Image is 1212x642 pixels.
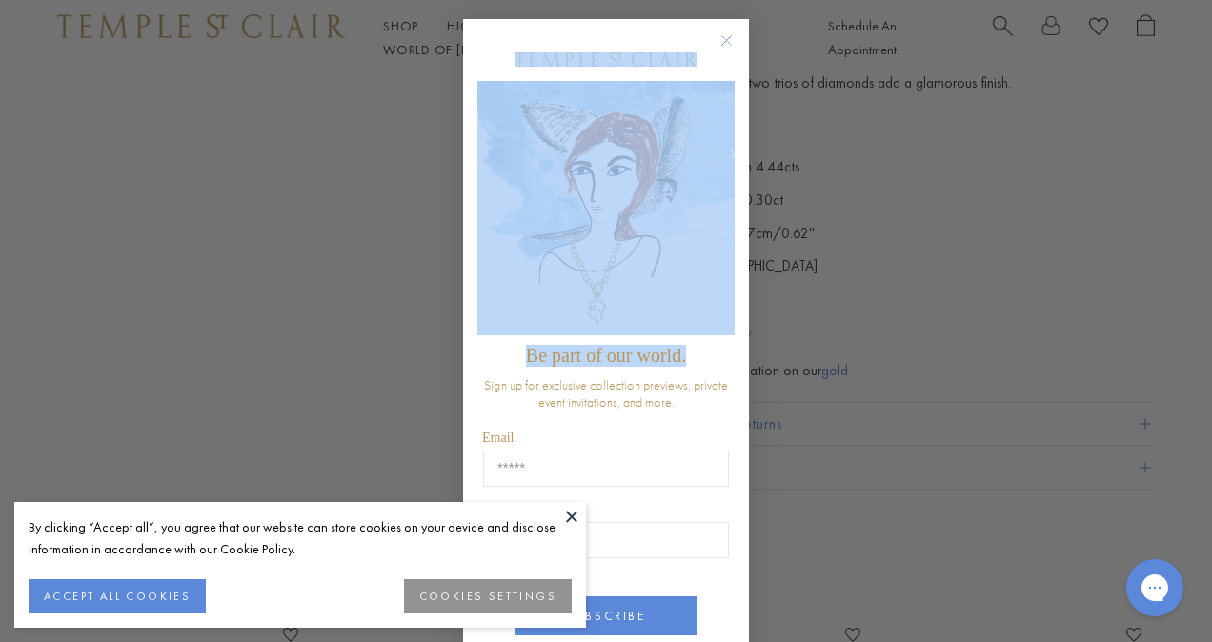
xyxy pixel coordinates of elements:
[526,345,686,366] span: Be part of our world.
[515,596,697,635] button: SUBSCRIBE
[404,579,572,613] button: COOKIES SETTINGS
[29,516,572,560] div: By clicking “Accept all”, you agree that our website can store cookies on your device and disclos...
[484,376,728,411] span: Sign up for exclusive collection previews, private event invitations, and more.
[515,52,697,67] img: Temple St. Clair
[724,38,748,62] button: Close dialog
[483,451,729,487] input: Email
[29,579,206,613] button: ACCEPT ALL COOKIES
[477,81,735,335] img: c4a9eb12-d91a-4d4a-8ee0-386386f4f338.jpeg
[482,431,514,445] span: Email
[1117,552,1193,623] iframe: Gorgias live chat messenger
